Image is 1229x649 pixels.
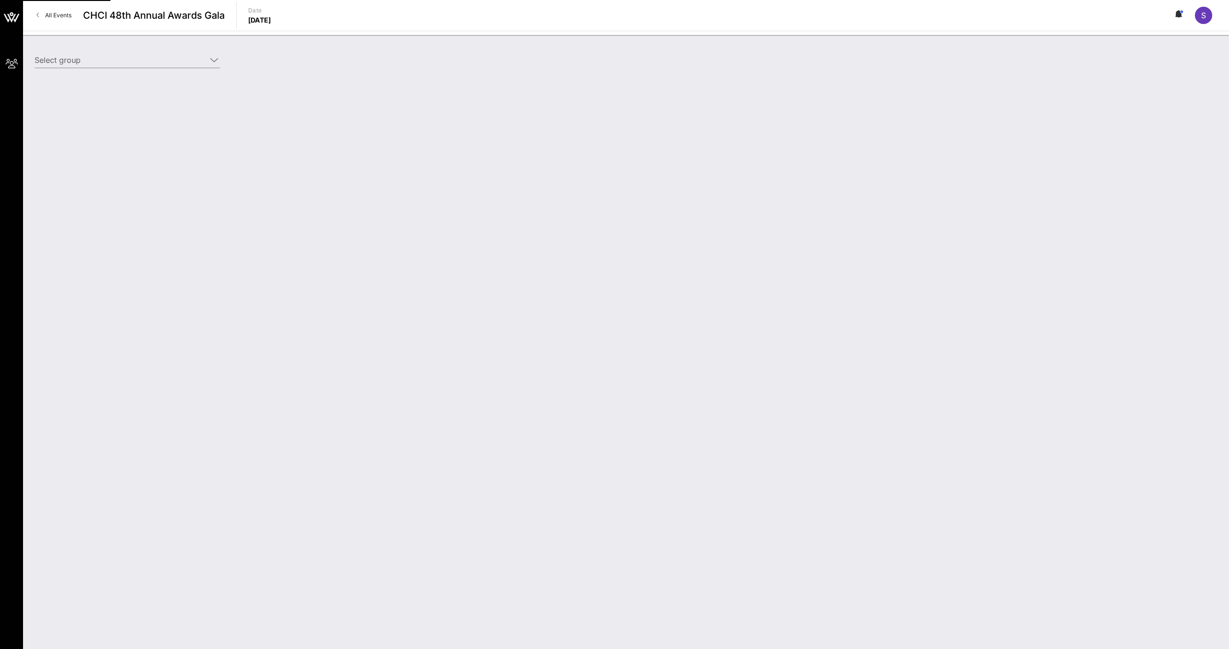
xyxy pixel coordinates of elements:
div: S [1195,7,1212,24]
span: All Events [45,12,72,19]
p: [DATE] [248,15,271,25]
a: All Events [31,8,77,23]
span: CHCI 48th Annual Awards Gala [83,8,225,23]
p: Date [248,6,271,15]
span: S [1201,11,1206,20]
